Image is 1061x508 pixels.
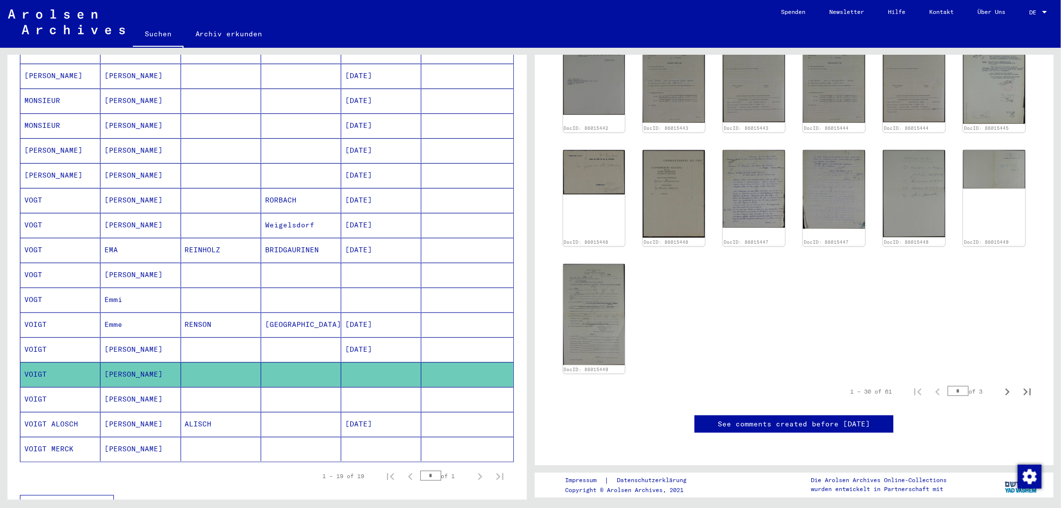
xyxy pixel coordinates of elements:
[884,125,929,131] a: DocID: 86015444
[884,239,929,245] a: DocID: 86015448
[100,437,181,461] mat-cell: [PERSON_NAME]
[341,138,421,163] mat-cell: [DATE]
[803,36,865,123] img: 001.jpg
[261,312,341,337] mat-cell: [GEOGRAPHIC_DATA]
[400,466,420,486] button: Previous page
[100,163,181,188] mat-cell: [PERSON_NAME]
[184,22,275,46] a: Archiv erkunden
[948,387,997,396] div: of 3
[20,263,100,287] mat-cell: VOGT
[341,64,421,88] mat-cell: [DATE]
[20,437,100,461] mat-cell: VOIGT MERCK
[261,238,341,262] mat-cell: BRIDGAURINEN
[100,337,181,362] mat-cell: [PERSON_NAME]
[565,475,698,486] div: |
[723,36,785,122] img: 002.jpg
[20,288,100,312] mat-cell: VOGT
[341,89,421,113] mat-cell: [DATE]
[997,382,1017,402] button: Next page
[341,337,421,362] mat-cell: [DATE]
[563,264,625,365] img: 002.jpg
[20,387,100,411] mat-cell: VOIGT
[341,113,421,138] mat-cell: [DATE]
[20,113,100,138] mat-cell: MONSIEUR
[644,125,688,131] a: DocID: 86015443
[804,239,849,245] a: DocID: 86015447
[181,312,261,337] mat-cell: RENSON
[20,362,100,387] mat-cell: VOIGT
[100,312,181,337] mat-cell: Emme
[563,36,625,115] img: 002.jpg
[564,239,608,245] a: DocID: 86015446
[963,36,1025,124] img: 001.jpg
[883,36,945,122] img: 002.jpg
[341,163,421,188] mat-cell: [DATE]
[811,485,947,494] p: wurden entwickelt in Partnerschaft mit
[803,150,865,229] img: 002.jpg
[565,486,698,495] p: Copyright © Arolsen Archives, 2021
[643,36,705,123] img: 001.jpg
[20,163,100,188] mat-cell: [PERSON_NAME]
[804,125,849,131] a: DocID: 86015444
[718,419,870,429] a: See comments created before [DATE]
[323,472,365,481] div: 1 – 19 of 19
[470,466,490,486] button: Next page
[20,412,100,436] mat-cell: VOIGT ALOSCH
[1029,9,1040,16] span: DE
[964,239,1009,245] a: DocID: 86015449
[908,382,928,402] button: First page
[100,387,181,411] mat-cell: [PERSON_NAME]
[100,238,181,262] mat-cell: EMA
[341,188,421,212] mat-cell: [DATE]
[100,263,181,287] mat-cell: [PERSON_NAME]
[420,471,470,481] div: of 1
[100,213,181,237] mat-cell: [PERSON_NAME]
[850,387,892,396] div: 1 – 30 of 61
[883,150,945,238] img: 001.jpg
[644,239,688,245] a: DocID: 86015446
[964,125,1009,131] a: DocID: 86015445
[20,138,100,163] mat-cell: [PERSON_NAME]
[724,125,769,131] a: DocID: 86015443
[100,412,181,436] mat-cell: [PERSON_NAME]
[811,476,947,485] p: Die Arolsen Archives Online-Collections
[564,367,608,372] a: DocID: 86015449
[20,312,100,337] mat-cell: VOIGT
[928,382,948,402] button: Previous page
[100,188,181,212] mat-cell: [PERSON_NAME]
[100,89,181,113] mat-cell: [PERSON_NAME]
[723,150,785,228] img: 001.jpg
[724,239,769,245] a: DocID: 86015447
[1018,465,1042,489] img: Zustimmung ändern
[1017,382,1037,402] button: Last page
[563,150,625,195] img: 001.jpg
[490,466,510,486] button: Last page
[100,288,181,312] mat-cell: Emmi
[341,213,421,237] mat-cell: [DATE]
[643,150,705,238] img: 002.jpg
[181,238,261,262] mat-cell: REINHOLZ
[20,64,100,88] mat-cell: [PERSON_NAME]
[564,125,608,131] a: DocID: 86015442
[565,475,604,486] a: Impressum
[8,9,125,34] img: Arolsen_neg.svg
[341,238,421,262] mat-cell: [DATE]
[1003,472,1040,497] img: yv_logo.png
[381,466,400,486] button: First page
[100,113,181,138] mat-cell: [PERSON_NAME]
[133,22,184,48] a: Suchen
[963,150,1025,189] img: 001.jpg
[609,475,698,486] a: Datenschutzerklärung
[100,64,181,88] mat-cell: [PERSON_NAME]
[181,412,261,436] mat-cell: ALISCH
[261,213,341,237] mat-cell: Weigelsdorf
[20,213,100,237] mat-cell: VOGT
[20,238,100,262] mat-cell: VOGT
[100,362,181,387] mat-cell: [PERSON_NAME]
[100,138,181,163] mat-cell: [PERSON_NAME]
[341,412,421,436] mat-cell: [DATE]
[20,188,100,212] mat-cell: VOGT
[20,337,100,362] mat-cell: VOIGT
[341,312,421,337] mat-cell: [DATE]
